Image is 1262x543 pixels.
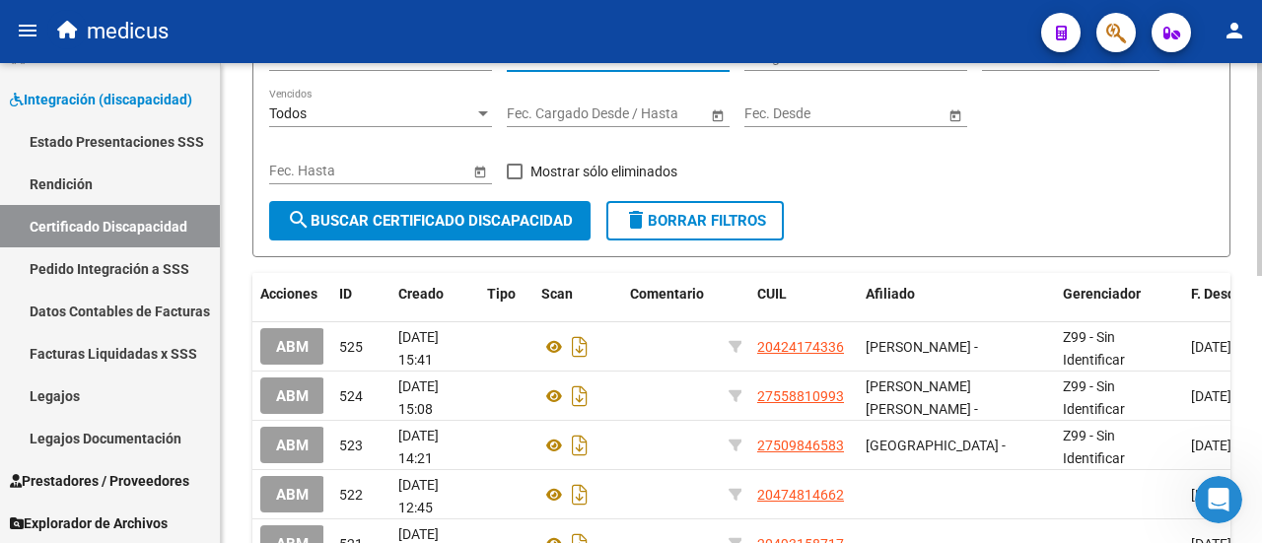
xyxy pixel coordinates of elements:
[744,105,816,122] input: Fecha inicio
[276,387,309,405] span: ABM
[749,273,858,315] datatable-header-cell: CUIL
[624,208,648,232] mat-icon: delete
[398,428,439,466] span: [DATE] 14:21
[10,512,168,534] span: Explorador de Archivos
[252,273,331,315] datatable-header-cell: Acciones
[757,286,787,302] span: CUIL
[541,286,573,302] span: Scan
[1063,378,1125,417] span: Z99 - Sin Identificar
[530,160,677,183] span: Mostrar sólo eliminados
[269,201,591,240] button: Buscar Certificado Discapacidad
[1223,19,1246,42] mat-icon: person
[398,329,439,368] span: [DATE] 15:41
[622,273,721,315] datatable-header-cell: Comentario
[479,273,533,315] datatable-header-cell: Tipo
[757,438,844,453] span: 27509846583
[276,338,309,356] span: ABM
[260,377,324,414] button: ABM
[1191,339,1231,355] span: [DATE]
[339,487,363,503] span: 522
[606,201,784,240] button: Borrar Filtros
[276,486,309,504] span: ABM
[567,380,593,412] i: Descargar documento
[487,286,516,302] span: Tipo
[331,273,390,315] datatable-header-cell: ID
[10,89,192,110] span: Integración (discapacidad)
[1063,428,1125,466] span: Z99 - Sin Identificar
[287,212,573,230] span: Buscar Certificado Discapacidad
[1191,286,1243,302] span: F. Desde
[339,388,363,404] span: 524
[507,105,579,122] input: Fecha inicio
[469,161,490,181] button: Open calendar
[866,378,978,417] span: [PERSON_NAME] [PERSON_NAME] -
[858,273,1055,315] datatable-header-cell: Afiliado
[833,105,930,122] input: Fecha fin
[260,427,324,463] button: ABM
[866,339,978,355] span: [PERSON_NAME] -
[398,378,439,417] span: [DATE] 15:08
[945,104,965,125] button: Open calendar
[757,487,844,503] span: 20474814662
[260,286,317,302] span: Acciones
[1191,487,1231,503] span: [DATE]
[339,438,363,453] span: 523
[596,105,692,122] input: Fecha fin
[260,476,324,512] button: ABM
[339,339,363,355] span: 525
[398,286,444,302] span: Creado
[866,438,1006,453] span: [GEOGRAPHIC_DATA] -
[1191,438,1231,453] span: [DATE]
[567,331,593,363] i: Descargar documento
[1055,273,1183,315] datatable-header-cell: Gerenciador
[16,19,39,42] mat-icon: menu
[1063,286,1141,302] span: Gerenciador
[624,212,766,230] span: Borrar Filtros
[269,163,341,179] input: Fecha inicio
[866,286,915,302] span: Afiliado
[1063,329,1125,368] span: Z99 - Sin Identificar
[358,163,455,179] input: Fecha fin
[1191,388,1231,404] span: [DATE]
[87,10,169,53] span: medicus
[1195,476,1242,523] iframe: Intercom live chat
[567,479,593,510] i: Descargar documento
[630,286,704,302] span: Comentario
[707,104,728,125] button: Open calendar
[567,430,593,461] i: Descargar documento
[533,273,622,315] datatable-header-cell: Scan
[287,208,311,232] mat-icon: search
[260,328,324,365] button: ABM
[390,273,479,315] datatable-header-cell: Creado
[10,470,189,492] span: Prestadores / Proveedores
[339,286,352,302] span: ID
[276,437,309,454] span: ABM
[398,477,439,515] span: [DATE] 12:45
[757,388,844,404] span: 27558810993
[269,105,307,121] span: Todos
[757,339,844,355] span: 20424174336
